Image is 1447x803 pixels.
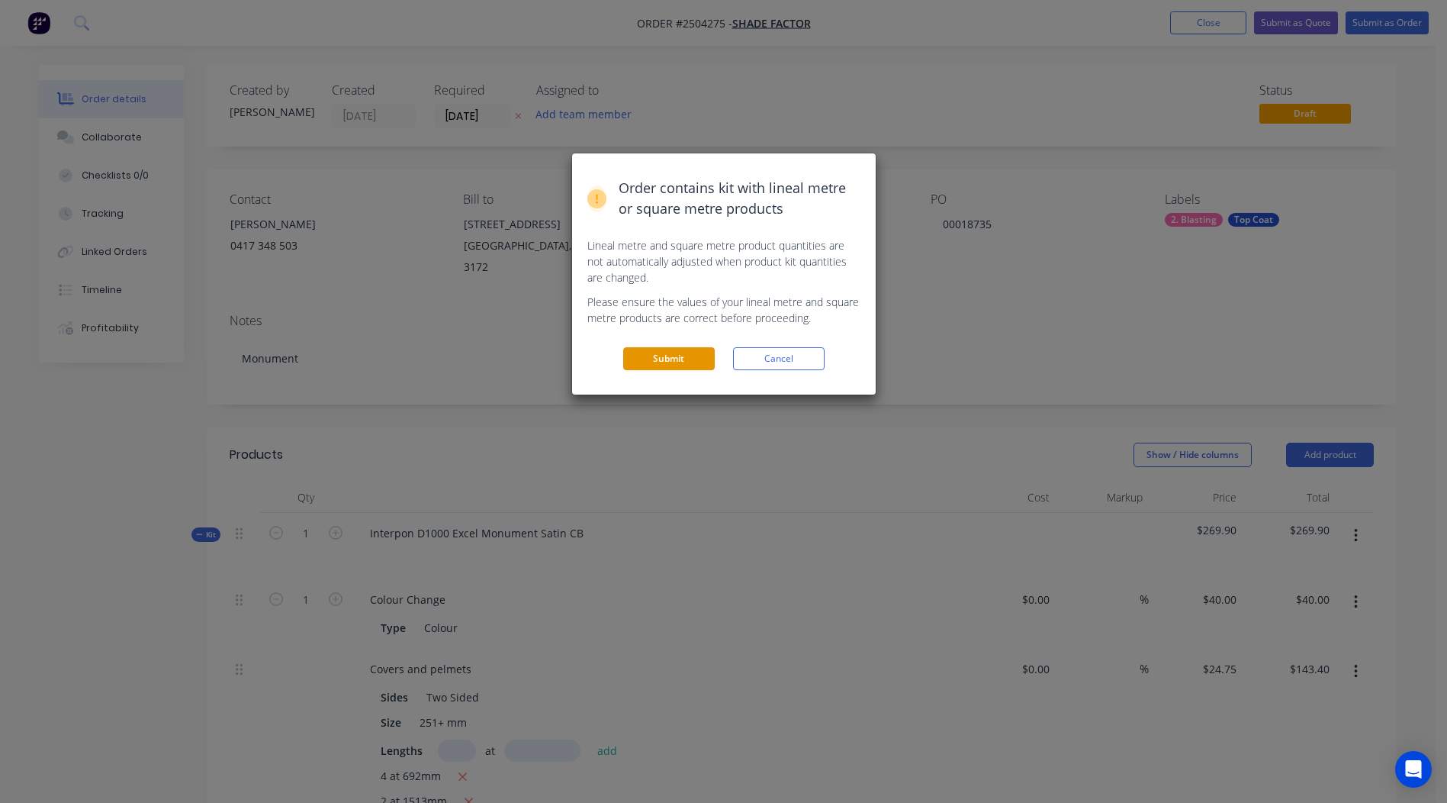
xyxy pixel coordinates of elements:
[1395,751,1432,788] div: Open Intercom Messenger
[587,237,860,285] p: Lineal metre and square metre product quantities are not automatically adjusted when product kit ...
[733,347,825,370] button: Cancel
[623,347,715,370] button: Submit
[587,294,860,326] p: Please ensure the values of your lineal metre and square metre products are correct before procee...
[619,178,860,219] span: Order contains kit with lineal metre or square metre products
